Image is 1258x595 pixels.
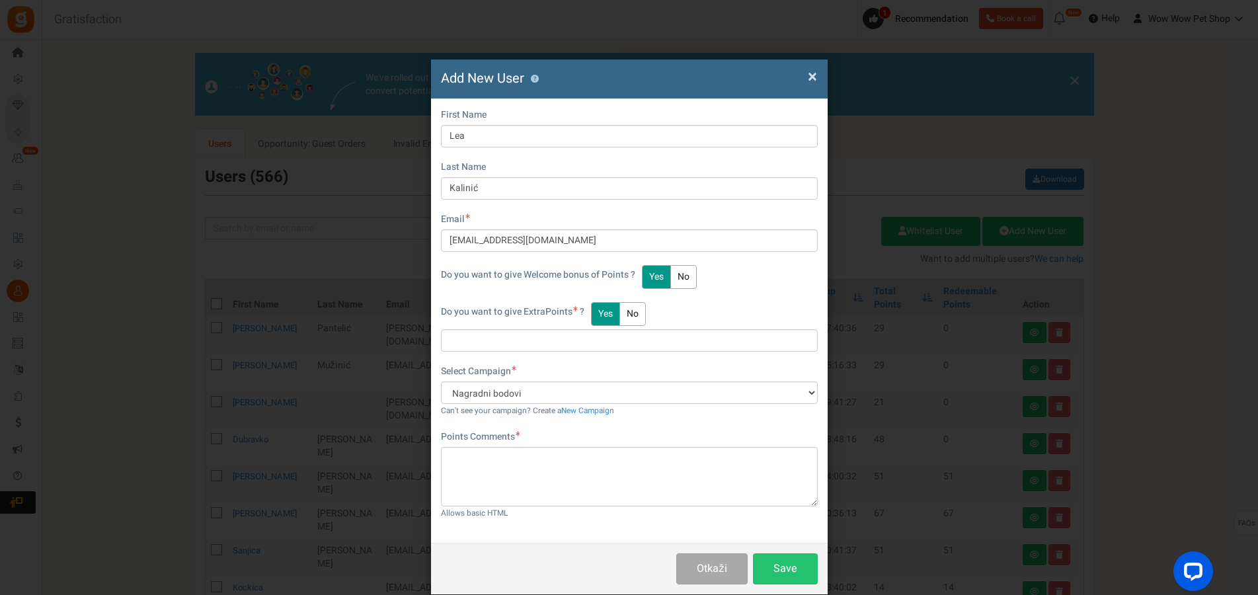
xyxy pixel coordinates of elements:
[441,405,614,416] small: Can't see your campaign? Create a
[753,553,818,584] button: Save
[441,305,545,319] span: Do you want to give Extra
[441,430,520,444] label: Points Comments
[441,161,486,174] label: Last Name
[441,305,584,319] label: Points
[808,64,817,89] span: ×
[531,75,539,83] button: ?
[561,405,614,416] a: New Campaign
[591,302,620,326] button: Yes
[580,305,584,319] span: ?
[619,302,646,326] button: No
[670,265,697,289] button: No
[441,108,487,122] label: First Name
[441,213,470,226] label: Email
[441,268,635,282] label: Do you want to give Welcome bonus of Points ?
[676,553,747,584] button: Otkaži
[441,508,508,519] small: Allows basic HTML
[441,69,524,88] span: Add New User
[642,265,671,289] button: Yes
[441,365,516,378] label: Select Campaign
